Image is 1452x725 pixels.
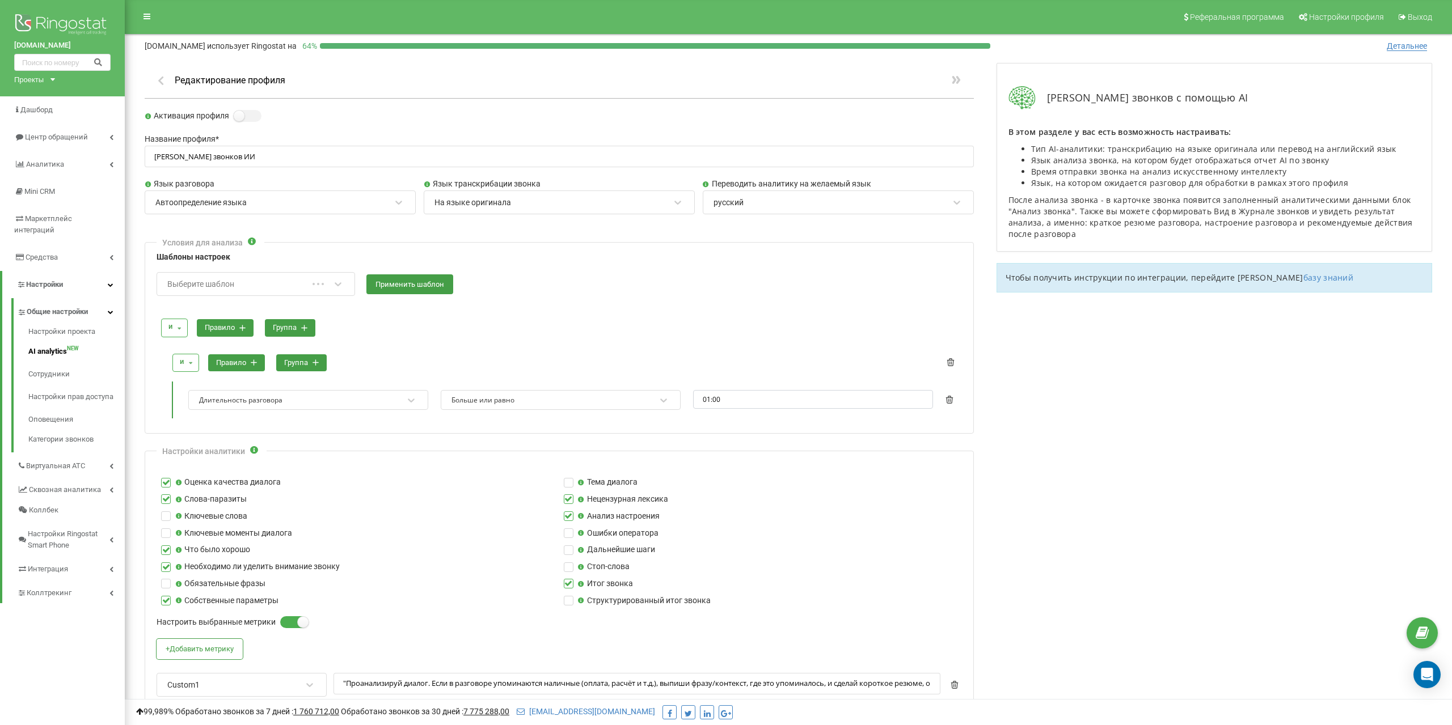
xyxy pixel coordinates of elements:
[29,504,58,516] span: Коллбек
[17,579,125,603] a: Коллтрекинг
[145,40,297,52] p: [DOMAIN_NAME]
[1008,126,1421,138] p: В этом разделе у вас есть возможность настраивать:
[208,354,265,372] button: правило
[276,354,327,372] button: группа
[714,197,744,207] div: русский
[578,578,633,590] label: Итог звонка
[14,214,72,234] span: Маркетплейс интеграций
[434,197,511,207] div: На языке оригинала
[26,460,85,472] span: Виртуальная АТС
[175,595,278,607] label: Собственные параметры
[27,587,71,599] span: Коллтрекинг
[28,408,125,431] a: Оповещения
[17,476,125,500] a: Сквозная аналитика
[157,616,276,629] label: Настроить выбранные метрики
[162,237,243,248] div: Условия для анализа
[28,340,125,363] a: AI analyticsNEW
[26,160,64,168] span: Аналитика
[2,271,125,298] a: Настройки
[578,493,668,506] label: Нецензурная лексика
[28,363,125,385] a: Сотрудники
[29,484,101,495] span: Сквозная аналитика
[199,396,282,405] div: Длительность разговора
[162,446,245,457] div: Настройки аналитики
[28,326,125,340] a: Настройки проекта
[28,563,68,575] span: Интеграция
[578,527,659,540] label: Ошибки оператора
[167,679,200,689] div: Custom1
[27,306,88,317] span: Общие настройки
[25,133,88,141] span: Центр обращений
[17,500,125,520] a: Коллбек
[145,146,974,168] input: Название профиля
[265,319,315,337] button: группа
[14,54,111,71] input: Поиск по номеру
[17,452,125,476] a: Виртуальная АТС
[293,707,339,716] u: 1 760 712,00
[1413,661,1441,688] div: Open Intercom Messenger
[578,561,630,573] label: Стоп-слова
[1008,194,1421,240] p: После анализа звонка - в карточке звонка появится заполненный аналитическими данными блок "Анализ...
[145,133,974,146] label: Название профиля *
[175,527,292,540] label: Ключевые моменты диалога
[1031,143,1421,155] li: Тип AI-аналитики: транскрибацию на языке оригинала или перевод на английский язык
[175,75,285,86] h1: Редактирование профиля
[175,578,265,590] label: Обязательные фразы
[20,105,53,114] span: Дашборд
[168,321,172,332] div: и
[1190,12,1284,22] span: Реферальная программа
[578,510,660,523] label: Анализ настроения
[167,280,234,288] div: Выберите шаблон
[155,197,247,207] div: Автоопределение языка
[1006,272,1424,283] p: Чтобы получить инструкции по интеграции, перейдите [PERSON_NAME]
[175,561,340,573] label: Необходимо ли уделить внимание звонку
[157,639,243,659] button: +Добавить метрику
[578,595,711,607] label: Структурированный итог звонка
[424,178,695,190] label: Язык транскрибации звонка
[175,493,247,506] label: Слова-паразиты
[207,41,297,50] span: использует Ringostat на
[26,253,58,261] span: Средства
[145,110,229,122] label: Активация профиля
[17,520,125,556] a: Настройки Ringostat Smart Phone
[136,707,174,716] span: 99,989%
[175,476,281,489] label: Оценка качества диалога
[28,385,125,408] a: Настройки прав доступа
[1031,166,1421,177] li: Время отправки звонка на анализ искусственному интеллекту
[175,707,339,716] span: Обработано звонков за 7 дней :
[1303,272,1353,283] a: базу знаний
[703,178,974,190] label: Переводить аналитику на желаемый язык
[451,396,514,405] div: Больше или равно
[578,544,655,556] label: Дальнейшие шаги
[578,476,638,489] label: Тема диалога
[180,357,184,367] div: и
[341,707,509,716] span: Обработано звонков за 30 дней :
[17,556,125,579] a: Интеграция
[693,390,933,409] input: 00:00
[463,707,509,716] u: 7 775 288,00
[1387,41,1427,51] span: Детальнее
[1408,12,1432,22] span: Выход
[175,544,250,556] label: Что было хорошо
[28,528,109,551] span: Настройки Ringostat Smart Phone
[1031,177,1421,189] li: Язык, на котором ожидается разговор для обработки в рамках этого профиля
[24,187,55,196] span: Mini CRM
[28,431,125,445] a: Категории звонков
[14,40,111,51] a: [DOMAIN_NAME]
[1008,86,1421,109] div: [PERSON_NAME] звонков с помощью AI
[1309,12,1384,22] span: Настройки профиля
[1031,155,1421,166] li: Язык анализа звонка, на котором будет отображаться отчет AI по звонку
[175,510,247,523] label: Ключевые слова
[17,298,125,322] a: Общие настройки
[145,178,416,190] label: Язык разговора
[517,707,655,716] a: [EMAIL_ADDRESS][DOMAIN_NAME]
[197,319,254,337] button: правило
[297,40,320,52] p: 64 %
[157,251,962,264] label: Шаблоны настроек
[366,274,453,294] button: Применить шаблон
[26,280,63,289] span: Настройки
[14,74,44,85] div: Проекты
[14,11,111,40] img: Ringostat logo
